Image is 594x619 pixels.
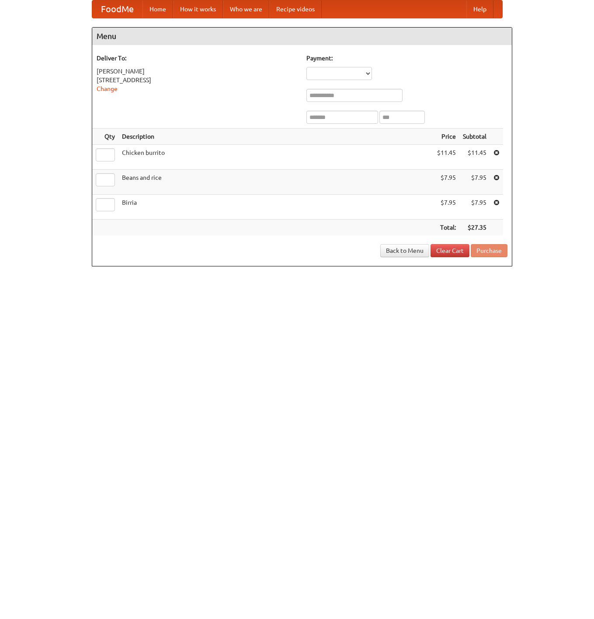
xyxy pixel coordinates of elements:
[459,129,490,145] th: Subtotal
[466,0,493,18] a: Help
[97,85,118,92] a: Change
[118,170,434,195] td: Beans and rice
[118,195,434,220] td: Birria
[173,0,223,18] a: How it works
[434,170,459,195] td: $7.95
[97,54,298,63] h5: Deliver To:
[459,170,490,195] td: $7.95
[459,195,490,220] td: $7.95
[92,28,512,45] h4: Menu
[223,0,269,18] a: Who we are
[434,145,459,170] td: $11.45
[142,0,173,18] a: Home
[434,220,459,236] th: Total:
[306,54,507,63] h5: Payment:
[118,129,434,145] th: Description
[97,76,298,84] div: [STREET_ADDRESS]
[92,0,142,18] a: FoodMe
[269,0,322,18] a: Recipe videos
[459,145,490,170] td: $11.45
[92,129,118,145] th: Qty
[434,129,459,145] th: Price
[380,244,429,257] a: Back to Menu
[459,220,490,236] th: $27.35
[97,67,298,76] div: [PERSON_NAME]
[471,244,507,257] button: Purchase
[118,145,434,170] td: Chicken burrito
[434,195,459,220] td: $7.95
[431,244,469,257] a: Clear Cart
